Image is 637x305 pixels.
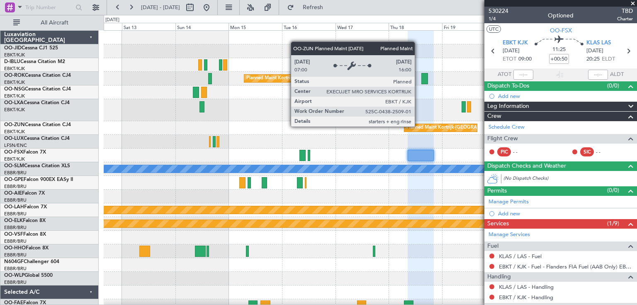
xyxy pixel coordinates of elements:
[503,175,637,184] div: (No Dispatch Checks)
[486,25,501,33] button: UTC
[4,266,27,272] a: EBBR/BRU
[610,71,624,79] span: ALDT
[586,47,603,55] span: [DATE]
[487,272,511,282] span: Handling
[4,93,25,99] a: EBKT/KJK
[4,191,22,196] span: OO-AIE
[4,122,71,127] a: OO-ZUNCessna Citation CJ4
[602,55,615,63] span: ELDT
[4,259,59,264] a: N604GFChallenger 604
[513,148,532,156] div: - -
[4,122,25,127] span: OO-ZUN
[283,1,333,14] button: Refresh
[246,72,343,85] div: Planned Maint Kortrijk-[GEOGRAPHIC_DATA]
[499,263,633,270] a: EBKT / KJK - Fuel - Flanders FIA Fuel (AAB Only) EBKT / KJK
[4,183,27,190] a: EBBR/BRU
[489,15,508,22] span: 1/4
[586,39,611,47] span: KLAS LAS
[607,186,619,195] span: (0/0)
[4,52,25,58] a: EBKT/KJK
[4,163,24,168] span: OO-SLM
[498,93,633,100] div: Add new
[4,150,23,155] span: OO-FSX
[4,136,70,141] a: OO-LUXCessna Citation CJ4
[617,7,633,15] span: TBD
[4,238,27,244] a: EBBR/BRU
[4,273,24,278] span: OO-WLP
[503,47,520,55] span: [DATE]
[552,46,566,54] span: 11:25
[4,100,70,105] a: OO-LXACessna Citation CJ4
[499,294,553,301] a: EBKT / KJK - Handling
[550,26,572,35] span: OO-FSX
[4,46,58,51] a: OO-JIDCessna CJ1 525
[518,55,532,63] span: 09:00
[4,205,47,210] a: OO-LAHFalcon 7X
[4,273,53,278] a: OO-WLPGlobal 5500
[487,102,529,111] span: Leg Information
[4,205,24,210] span: OO-LAH
[141,4,180,11] span: [DATE] - [DATE]
[336,23,389,30] div: Wed 17
[580,147,594,156] div: SIC
[296,5,331,10] span: Refresh
[4,73,71,78] a: OO-ROKCessna Citation CJ4
[487,161,566,171] span: Dispatch Checks and Weather
[617,15,633,22] span: Charter
[489,198,529,206] a: Manage Permits
[487,219,509,229] span: Services
[4,279,27,285] a: EBBR/BRU
[4,87,71,92] a: OO-NSGCessna Citation CJ4
[498,210,633,217] div: Add new
[548,11,574,20] div: Optioned
[4,46,22,51] span: OO-JID
[607,219,619,228] span: (1/9)
[4,66,25,72] a: EBKT/KJK
[4,142,27,149] a: LFSN/ENC
[487,242,498,251] span: Fuel
[175,23,229,30] div: Sun 14
[4,79,25,85] a: EBKT/KJK
[4,170,27,176] a: EBBR/BRU
[4,259,24,264] span: N604GF
[487,81,529,91] span: Dispatch To-Dos
[4,129,25,135] a: EBKT/KJK
[229,23,282,30] div: Mon 15
[489,231,530,239] a: Manage Services
[497,147,511,156] div: PIC
[4,252,27,258] a: EBBR/BRU
[4,150,46,155] a: OO-FSXFalcon 7X
[122,23,175,30] div: Sat 13
[4,232,46,237] a: OO-VSFFalcon 8X
[406,122,503,134] div: Planned Maint Kortrijk-[GEOGRAPHIC_DATA]
[4,246,49,251] a: OO-HHOFalcon 8X
[4,107,25,113] a: EBKT/KJK
[4,211,27,217] a: EBBR/BRU
[586,55,600,63] span: 20:25
[282,23,336,30] div: Tue 16
[4,73,25,78] span: OO-ROK
[4,156,25,162] a: EBKT/KJK
[596,148,615,156] div: - -
[4,177,24,182] span: OO-GPE
[489,7,508,15] span: 530224
[22,20,88,26] span: All Aircraft
[4,191,45,196] a: OO-AIEFalcon 7X
[389,23,442,30] div: Thu 18
[4,100,24,105] span: OO-LXA
[487,186,507,196] span: Permits
[503,55,516,63] span: ETOT
[4,218,23,223] span: OO-ELK
[4,59,65,64] a: D-IBLUCessna Citation M2
[25,1,73,14] input: Trip Number
[4,177,73,182] a: OO-GPEFalcon 900EX EASy II
[9,16,90,29] button: All Aircraft
[4,59,20,64] span: D-IBLU
[4,224,27,231] a: EBBR/BRU
[487,112,501,121] span: Crew
[607,81,619,90] span: (0/0)
[4,136,24,141] span: OO-LUX
[487,134,518,144] span: Flight Crew
[4,232,23,237] span: OO-VSF
[498,71,511,79] span: ATOT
